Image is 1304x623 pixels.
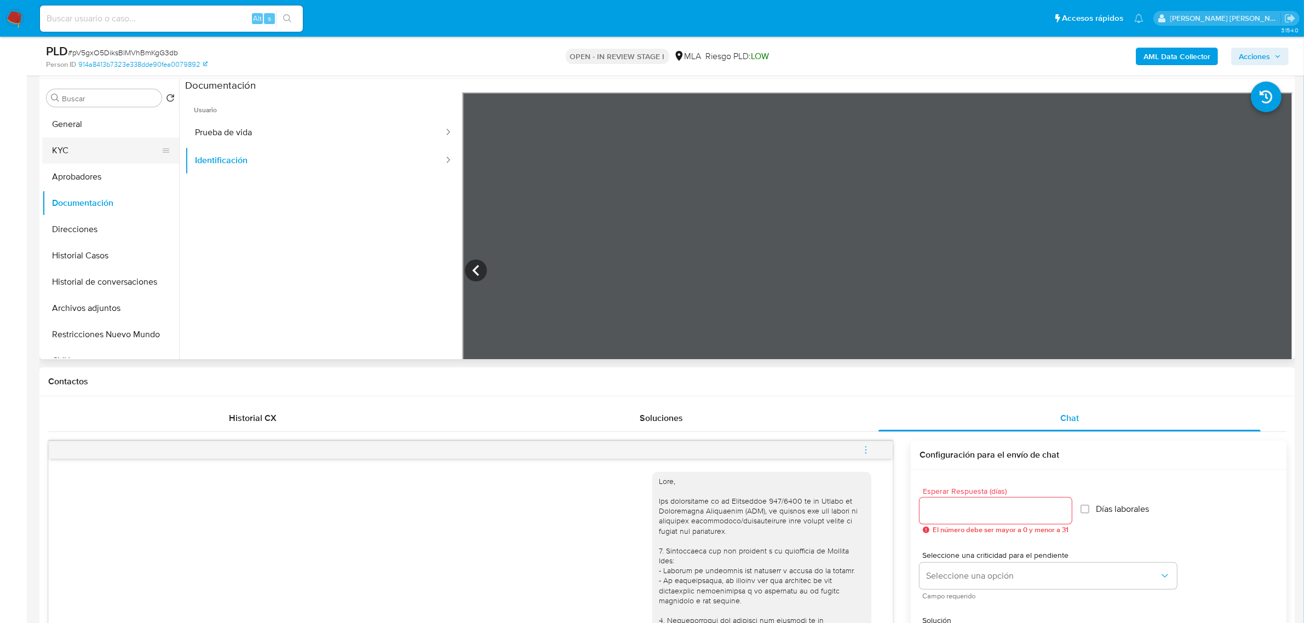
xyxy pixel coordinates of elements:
[1096,504,1149,515] span: Días laborales
[926,570,1159,581] span: Seleccione una opción
[1062,13,1123,24] span: Accesos rápidos
[42,348,179,374] button: CVU
[253,13,262,24] span: Alt
[46,60,76,70] b: Person ID
[42,137,170,164] button: KYC
[1060,412,1079,424] span: Chat
[268,13,271,24] span: s
[640,412,683,424] span: Soluciones
[48,376,1286,387] h1: Contactos
[933,526,1069,534] span: El número debe ser mayor a 0 y menor a 31
[848,437,884,463] button: menu-action
[42,243,179,269] button: Historial Casos
[706,50,769,62] span: Riesgo PLD:
[40,11,303,26] input: Buscar usuario o caso...
[923,551,1180,559] span: Seleccione una criticidad para el pendiente
[42,216,179,243] button: Direcciones
[566,49,669,64] p: OPEN - IN REVIEW STAGE I
[42,164,179,190] button: Aprobadores
[920,504,1072,518] input: days_to_wait
[276,11,298,26] button: search-icon
[1136,48,1218,65] button: AML Data Collector
[920,563,1177,589] button: Seleccione una opción
[68,47,178,58] span: # pV5gxO5DiksBlMVhBmKgG3db
[751,50,769,62] span: LOW
[674,50,702,62] div: MLA
[46,42,68,60] b: PLD
[1231,48,1289,65] button: Acciones
[51,94,60,102] button: Buscar
[42,321,179,348] button: Restricciones Nuevo Mundo
[166,94,175,106] button: Volver al orden por defecto
[42,111,179,137] button: General
[1170,13,1281,24] p: mayra.pernia@mercadolibre.com
[42,269,179,295] button: Historial de conversaciones
[78,60,208,70] a: 914a8413b7323e338dde90fea0079892
[1281,26,1299,34] span: 3.154.0
[922,593,1180,599] span: Campo requerido
[923,487,1075,495] span: Esperar Respuesta (días)
[42,190,179,216] button: Documentación
[1144,48,1210,65] b: AML Data Collector
[42,295,179,321] button: Archivos adjuntos
[1134,14,1144,23] a: Notificaciones
[1284,13,1296,24] a: Salir
[62,94,157,103] input: Buscar
[920,449,1278,460] h3: Configuración para el envío de chat
[229,412,277,424] span: Historial CX
[1239,48,1270,65] span: Acciones
[1081,505,1089,514] input: Días laborales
